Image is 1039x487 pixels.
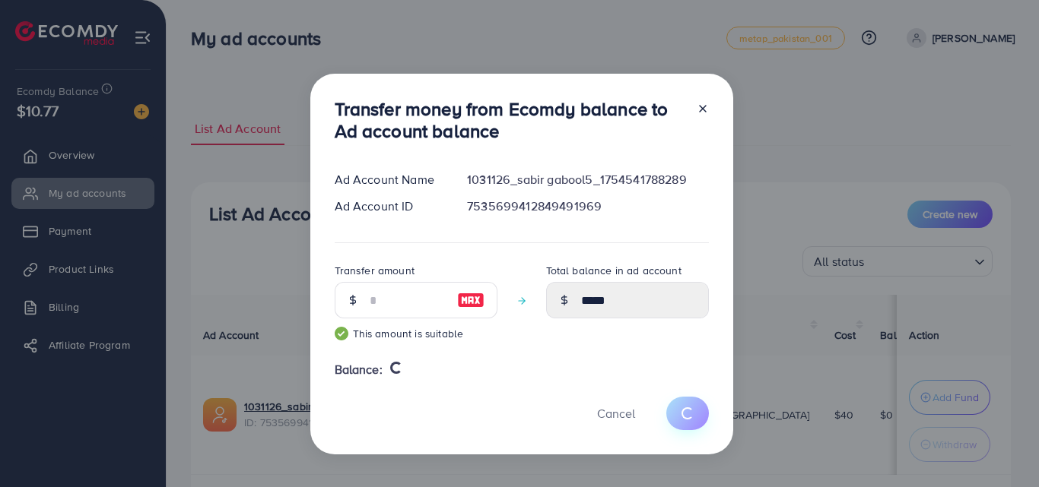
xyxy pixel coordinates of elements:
iframe: Chat [974,419,1028,476]
span: Balance: [335,361,383,378]
button: Cancel [578,397,654,429]
div: Ad Account ID [323,198,456,215]
label: Total balance in ad account [546,263,682,278]
label: Transfer amount [335,263,415,278]
h3: Transfer money from Ecomdy balance to Ad account balance [335,98,685,142]
div: 1031126_sabir gabool5_1754541788289 [455,171,720,188]
div: Ad Account Name [323,171,456,188]
img: guide [335,327,348,340]
small: This amount is suitable [335,326,497,341]
div: 7535699412849491969 [455,198,720,215]
img: image [457,291,485,309]
span: Cancel [597,405,635,422]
